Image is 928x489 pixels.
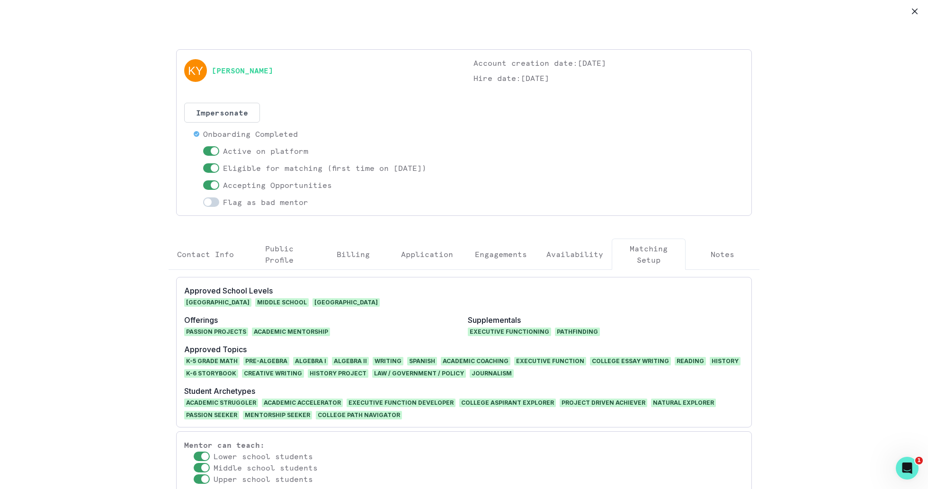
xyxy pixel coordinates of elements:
[710,357,741,365] span: History
[223,145,308,157] p: Active on platform
[468,328,551,336] span: Executive Functioning
[223,196,308,208] p: Flag as bad mentor
[214,451,313,462] p: Lower school students
[243,411,312,419] span: MENTORSHIP SEEKER
[711,249,734,260] p: Notes
[459,399,556,407] span: COLLEGE ASPIRANT EXPLORER
[252,328,330,336] span: Academic Mentorship
[475,249,527,260] p: Engagements
[184,285,460,296] p: Approved School Levels
[332,357,369,365] span: Algebra II
[407,357,437,365] span: Spanish
[372,369,466,378] span: Law / Government / Policy
[223,162,427,174] p: Eligible for matching (first time on [DATE])
[203,128,298,140] p: Onboarding Completed
[907,4,922,19] button: Close
[560,399,647,407] span: PROJECT DRIVEN ACHIEVER
[441,357,510,365] span: Academic Coaching
[651,399,716,407] span: NATURAL EXPLORER
[546,249,603,260] p: Availability
[243,357,289,365] span: Pre-Algebra
[242,369,304,378] span: Creative Writing
[316,411,402,419] span: COLLEGE PATH NAVIGATOR
[184,385,744,397] p: Student Archetypes
[915,457,923,464] span: 1
[470,369,514,378] span: Journalism
[184,439,744,451] p: Mentor can teach:
[373,357,403,365] span: Writing
[214,473,313,485] p: Upper school students
[184,399,258,407] span: ACADEMIC STRUGGLER
[177,249,234,260] p: Contact Info
[223,179,332,191] p: Accepting Opportunities
[262,399,343,407] span: ACADEMIC ACCELERATOR
[184,59,207,82] img: svg
[184,103,260,123] button: Impersonate
[250,243,308,266] p: Public Profile
[473,72,744,84] p: Hire date: [DATE]
[184,298,251,307] span: [GEOGRAPHIC_DATA]
[184,328,248,336] span: Passion Projects
[184,357,240,365] span: K-5 Grade Math
[347,399,455,407] span: EXECUTIVE FUNCTION DEVELOPER
[590,357,671,365] span: College Essay Writing
[401,249,453,260] p: Application
[468,314,744,326] p: Supplementals
[675,357,706,365] span: Reading
[337,249,370,260] p: Billing
[896,457,919,480] iframe: Intercom live chat
[293,357,328,365] span: Algebra I
[312,298,380,307] span: [GEOGRAPHIC_DATA]
[255,298,309,307] span: Middle School
[308,369,368,378] span: History Project
[473,57,744,69] p: Account creation date: [DATE]
[184,369,238,378] span: K-6 Storybook
[514,357,586,365] span: Executive Function
[620,243,678,266] p: Matching Setup
[184,411,239,419] span: PASSION SEEKER
[184,344,744,355] p: Approved Topics
[214,462,318,473] p: Middle school students
[212,65,273,76] a: [PERSON_NAME]
[184,314,460,326] p: Offerings
[555,328,600,336] span: Pathfinding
